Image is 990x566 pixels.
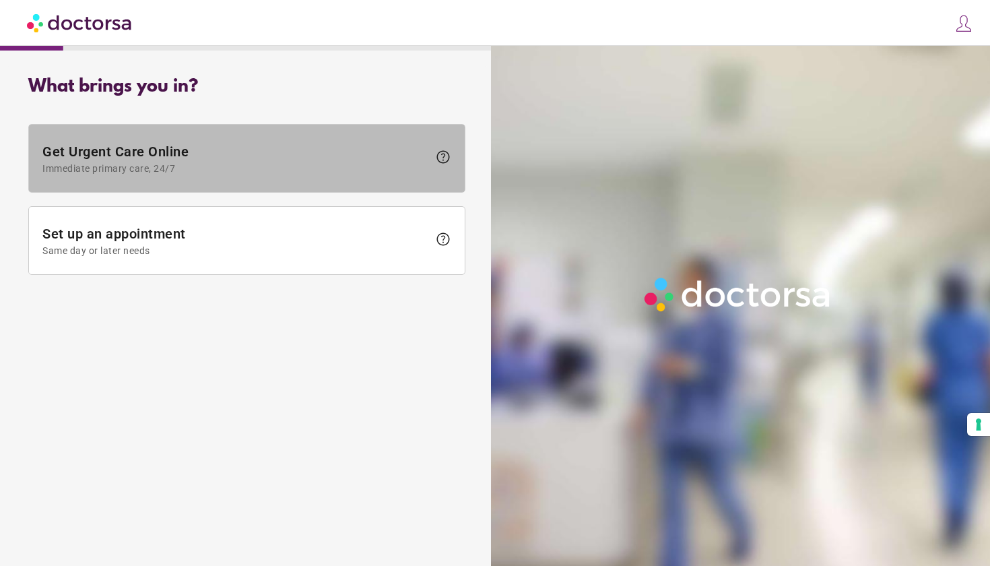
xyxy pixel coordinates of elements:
[435,231,451,247] span: help
[27,7,133,38] img: Doctorsa.com
[954,14,973,33] img: icons8-customer-100.png
[42,226,428,256] span: Set up an appointment
[42,144,428,174] span: Get Urgent Care Online
[42,163,428,174] span: Immediate primary care, 24/7
[28,77,465,97] div: What brings you in?
[639,272,837,317] img: Logo-Doctorsa-trans-White-partial-flat.png
[42,245,428,256] span: Same day or later needs
[435,149,451,165] span: help
[967,413,990,436] button: Your consent preferences for tracking technologies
